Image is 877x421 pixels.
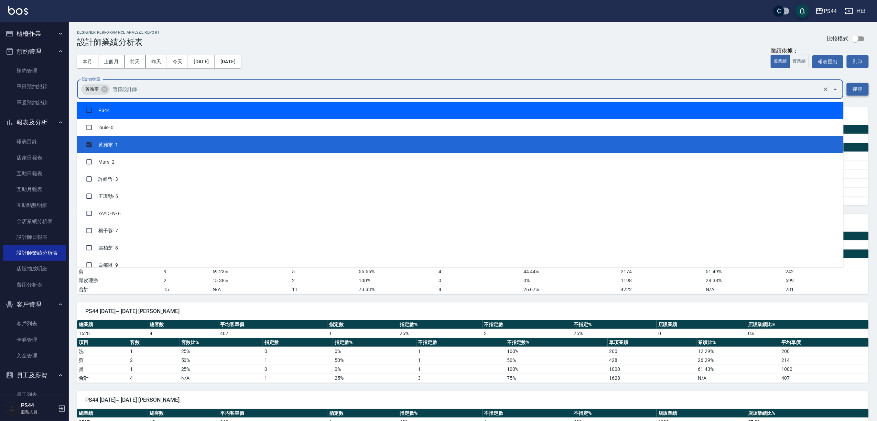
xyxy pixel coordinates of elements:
[3,213,66,229] a: 全店業績分析表
[704,276,784,285] td: 28.38 %
[437,285,522,294] td: 4
[111,83,821,95] input: 選擇設計師
[333,347,416,356] td: 0 %
[77,55,98,68] button: 本月
[416,365,505,374] td: 1
[619,285,704,294] td: 4222
[77,329,148,338] td: 1628
[416,338,505,347] th: 不指定數
[357,276,437,285] td: 100 %
[290,267,357,276] td: 5
[162,267,211,276] td: 9
[3,95,66,111] a: 單週預約紀錄
[780,356,869,365] td: 214
[81,84,110,95] div: 黃雅雯
[8,6,28,15] img: Logo
[824,7,837,15] div: PS44
[85,308,860,315] span: PS44 [DATE]~ [DATE] [PERSON_NAME]
[3,197,66,213] a: 互助點數明細
[522,276,619,285] td: 0 %
[842,5,869,18] button: 登出
[771,55,790,68] button: 虛業績
[148,329,219,338] td: 4
[128,356,180,365] td: 2
[148,409,219,418] th: 總客數
[211,276,291,285] td: 15.38 %
[290,285,357,294] td: 11
[608,374,696,383] td: 1628
[3,25,66,43] button: 櫃檯作業
[218,409,327,418] th: 平均客單價
[263,374,333,383] td: 1
[82,77,100,82] label: 設計師篩選
[522,285,619,294] td: 26.67%
[77,285,162,294] td: 合計
[77,30,160,35] h2: Designer Perforamnce Analyze Report
[124,55,146,68] button: 前天
[780,365,869,374] td: 1000
[77,356,128,365] td: 剪
[795,4,809,18] button: save
[3,43,66,60] button: 預約管理
[780,347,869,356] td: 200
[3,261,66,277] a: 店販抽成明細
[77,365,128,374] td: 燙
[77,205,844,222] li: kAYDEN - 6
[827,35,849,42] p: 比較模式
[505,365,607,374] td: 100 %
[847,83,869,96] button: 搜尋
[77,409,148,418] th: 總業績
[398,409,483,418] th: 指定數%
[483,409,572,418] th: 不指定數
[180,338,263,347] th: 客數比%
[572,320,657,329] th: 不指定%
[263,356,333,365] td: 1
[3,166,66,181] a: 互助日報表
[148,320,219,329] th: 總客數
[784,267,869,276] td: 242
[77,153,844,170] li: Mars - 2
[327,409,398,418] th: 指定數
[357,285,437,294] td: 73.33%
[3,63,66,79] a: 預約管理
[657,320,746,329] th: 店販業績
[128,338,180,347] th: 客數
[211,267,291,276] td: 69.23 %
[180,365,263,374] td: 25 %
[3,366,66,384] button: 員工及薪資
[188,55,215,68] button: [DATE]
[398,320,483,329] th: 指定數%
[771,47,809,55] div: 業績依據：
[98,55,124,68] button: 上個月
[3,348,66,364] a: 入金管理
[77,347,128,356] td: 洗
[784,276,869,285] td: 599
[398,329,483,338] td: 25 %
[327,320,398,329] th: 指定數
[572,409,657,418] th: 不指定%
[180,356,263,365] td: 50 %
[77,222,844,239] li: 楊千蓉 - 7
[790,55,809,68] button: 實業績
[619,267,704,276] td: 2174
[812,55,843,68] button: 報表匯出
[3,277,66,293] a: 費用分析表
[522,267,619,276] td: 44.44 %
[3,113,66,131] button: 報表及分析
[696,365,780,374] td: 61.43 %
[215,55,241,68] button: [DATE]
[77,239,844,256] li: 張柏芝 - 8
[704,267,784,276] td: 51.49 %
[696,338,780,347] th: 業績比%
[218,329,327,338] td: 407
[81,86,103,92] span: 黃雅雯
[572,329,657,338] td: 75 %
[180,374,263,383] td: N/A
[3,79,66,95] a: 單日預約紀錄
[784,285,869,294] td: 281
[333,365,416,374] td: 0 %
[3,229,66,245] a: 設計師日報表
[128,347,180,356] td: 1
[505,338,607,347] th: 不指定數%
[263,338,333,347] th: 指定數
